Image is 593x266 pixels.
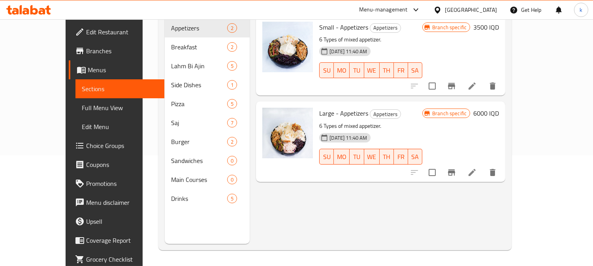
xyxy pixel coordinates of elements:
a: Full Menu View [75,98,165,117]
a: Edit menu item [467,81,477,91]
span: FR [397,151,405,163]
div: Breakfast2 [165,37,250,56]
span: 2 [228,43,237,51]
a: Edit menu item [467,168,477,177]
span: SU [323,151,331,163]
a: Choice Groups [69,136,165,155]
span: Choice Groups [86,141,158,150]
div: items [227,42,237,52]
span: Side Dishes [171,80,228,90]
a: Sections [75,79,165,98]
span: Main Courses [171,175,228,184]
span: Pizza [171,99,228,109]
button: FR [394,62,408,78]
span: Sections [82,84,158,94]
div: Sandwiches0 [165,151,250,170]
div: items [227,99,237,109]
div: Breakfast [171,42,228,52]
button: MO [334,149,350,165]
span: 2 [228,138,237,146]
a: Menus [69,60,165,79]
span: WE [367,151,377,163]
span: MO [337,151,346,163]
span: k [580,6,582,14]
span: 1 [228,81,237,89]
a: Promotions [69,174,165,193]
span: Drinks [171,194,228,203]
span: Coupons [86,160,158,169]
span: Grocery Checklist [86,255,158,264]
div: Saj7 [165,113,250,132]
span: Menus [88,65,158,75]
a: Edit Menu [75,117,165,136]
span: Appetizers [171,23,228,33]
span: Coverage Report [86,236,158,245]
div: items [227,156,237,165]
span: Appetizers [370,23,401,32]
button: TH [380,149,394,165]
span: Saj [171,118,228,127]
div: Appetizers [370,23,401,33]
span: 0 [228,176,237,184]
span: Small - Appetizers [319,21,368,33]
button: WE [364,62,380,78]
span: 2 [228,24,237,32]
span: Select to update [424,164,441,181]
span: Large - Appetizers [319,107,368,119]
span: [DATE] 11:40 AM [326,134,370,142]
button: Branch-specific-item [442,163,461,182]
div: items [227,194,237,203]
span: TH [383,65,391,76]
nav: Menu sections [165,15,250,211]
button: MO [334,62,350,78]
span: SA [411,151,419,163]
p: 6 Types of mixed appetizer. [319,35,422,45]
div: items [227,23,237,33]
button: delete [483,163,502,182]
span: Edit Restaurant [86,27,158,37]
span: Branch specific [429,24,470,31]
a: Menu disclaimer [69,193,165,212]
span: 5 [228,62,237,70]
a: Coupons [69,155,165,174]
div: Main Courses0 [165,170,250,189]
button: SA [408,62,422,78]
span: 7 [228,119,237,127]
button: SU [319,149,334,165]
span: TH [383,151,391,163]
span: Promotions [86,179,158,188]
button: delete [483,77,502,96]
span: Full Menu View [82,103,158,112]
div: items [227,175,237,184]
div: [GEOGRAPHIC_DATA] [445,6,497,14]
div: Pizza5 [165,94,250,113]
h6: 3500 IQD [473,22,499,33]
span: FR [397,65,405,76]
span: Sandwiches [171,156,228,165]
span: Branches [86,46,158,56]
div: Drinks5 [165,189,250,208]
span: [DATE] 11:40 AM [326,48,370,55]
img: Small - Appetizers [262,22,313,72]
span: Lahm Bi Ajin [171,61,228,71]
h6: 6000 IQD [473,108,499,119]
button: TU [350,149,364,165]
div: items [227,80,237,90]
div: Appetizers2 [165,19,250,37]
span: Select to update [424,78,441,94]
button: WE [364,149,380,165]
span: Branch specific [429,110,470,117]
button: Branch-specific-item [442,77,461,96]
span: 5 [228,195,237,202]
div: Side Dishes1 [165,75,250,94]
span: Appetizers [370,110,401,119]
img: Large - Appetizers [262,108,313,158]
span: 0 [228,157,237,165]
a: Edit Restaurant [69,22,165,41]
span: Edit Menu [82,122,158,131]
